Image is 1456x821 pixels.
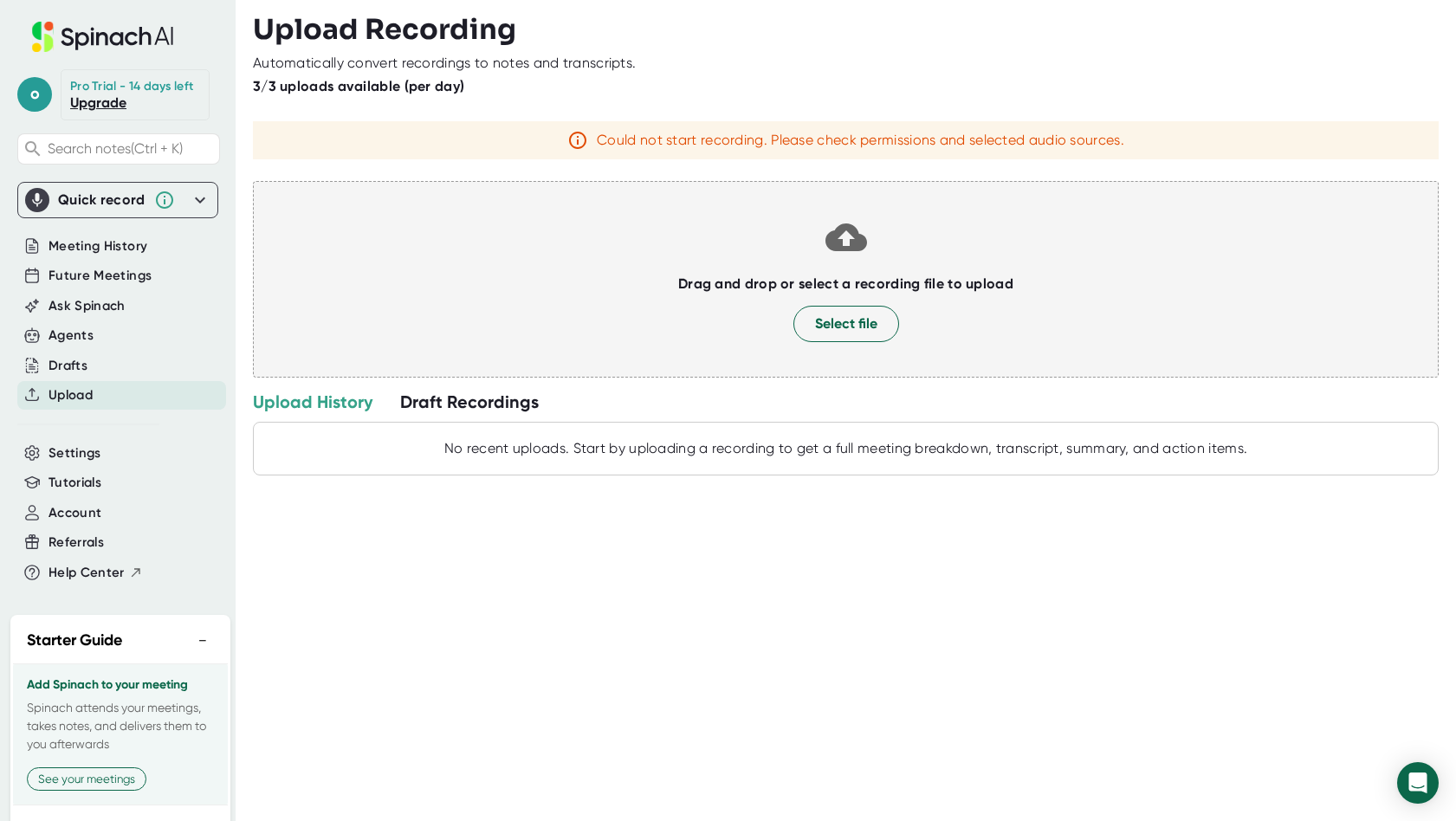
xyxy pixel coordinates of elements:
[253,391,372,413] div: Upload History
[191,628,214,653] button: −
[815,314,877,334] span: Select file
[49,236,147,256] button: Meeting History
[1397,762,1439,804] div: Open Intercom Messenger
[27,699,214,753] p: Spinach attends your meetings, takes notes, and delivers them to you afterwards
[48,140,183,157] span: Search notes (Ctrl + K)
[49,563,143,583] button: Help Center
[253,55,636,72] div: Automatically convert recordings to notes and transcripts.
[49,326,94,346] button: Agents
[70,79,193,94] div: Pro Trial - 14 days left
[17,77,52,112] span: o
[27,629,122,652] h2: Starter Guide
[253,78,464,94] b: 3/3 uploads available (per day)
[49,296,126,316] button: Ask Spinach
[49,563,125,583] span: Help Center
[25,183,210,217] div: Quick record
[49,443,101,463] button: Settings
[70,94,126,111] a: Upgrade
[27,678,214,692] h3: Add Spinach to your meeting
[58,191,146,209] div: Quick record
[400,391,539,413] div: Draft Recordings
[49,473,101,493] button: Tutorials
[49,266,152,286] button: Future Meetings
[27,767,146,791] button: See your meetings
[253,13,1439,46] h3: Upload Recording
[49,385,93,405] button: Upload
[262,440,1429,457] div: No recent uploads. Start by uploading a recording to get a full meeting breakdown, transcript, su...
[49,356,87,376] button: Drafts
[49,533,104,553] button: Referrals
[793,306,899,342] button: Select file
[597,132,1124,149] div: Could not start recording. Please check permissions and selected audio sources.
[678,275,1013,292] b: Drag and drop or select a recording file to upload
[49,503,101,523] button: Account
